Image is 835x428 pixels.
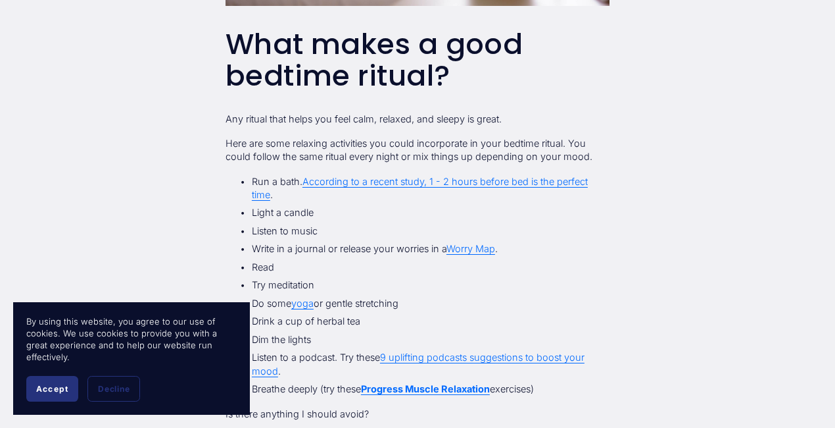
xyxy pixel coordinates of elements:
[252,225,609,238] p: Listen to music
[26,376,78,402] button: Accept
[252,352,584,376] a: 9 uplifting podcasts suggestions to boost your mood
[252,297,609,310] p: Do some or gentle stretching
[226,408,609,421] p: Is there anything I should avoid?
[87,376,140,402] button: Decline
[291,298,314,309] a: yoga
[26,315,237,363] p: By using this website, you agree to our use of cookies. We use cookies to provide you with a grea...
[252,279,609,292] p: Try meditation
[226,137,609,164] p: Here are some relaxing activities you could incorporate in your bedtime ritual. You could follow ...
[98,384,130,394] span: Decline
[252,175,609,202] p: Run a bath. .
[252,261,609,274] p: Read
[226,113,609,126] p: Any ritual that helps you feel calm, relaxed, and sleepy is great.
[252,383,609,396] p: Breathe deeply (try these exercises)
[361,383,490,394] a: Progress Muscle Relaxation
[252,206,609,219] p: Light a candle
[36,384,68,394] span: Accept
[252,315,609,328] p: Drink a cup of herbal tea
[252,176,588,200] a: According to a recent study, 1 - 2 hours before bed is the perfect time
[252,242,609,255] p: Write in a journal or release your worries in a .
[252,351,609,378] p: Listen to a podcast. Try these .
[226,28,609,92] h2: What makes a good bedtime ritual?
[252,333,609,346] p: Dim the lights
[13,302,250,415] section: Cookie banner
[446,243,495,254] a: Worry Map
